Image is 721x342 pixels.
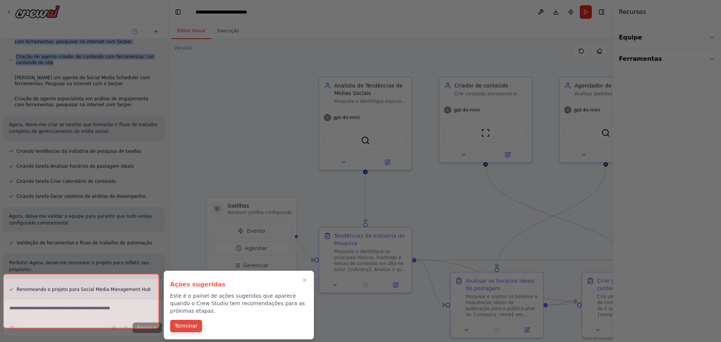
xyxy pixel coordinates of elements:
[175,323,198,329] font: Terminar
[170,320,202,332] button: Terminar
[173,7,183,17] button: Ocultar barra lateral esquerda
[170,281,225,288] font: Ações sugeridas
[300,276,309,285] button: Passo a passo completo
[170,293,305,314] font: Este é o painel de ações sugeridas que aparece quando o Crew Studio tem recomendações para as pró...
